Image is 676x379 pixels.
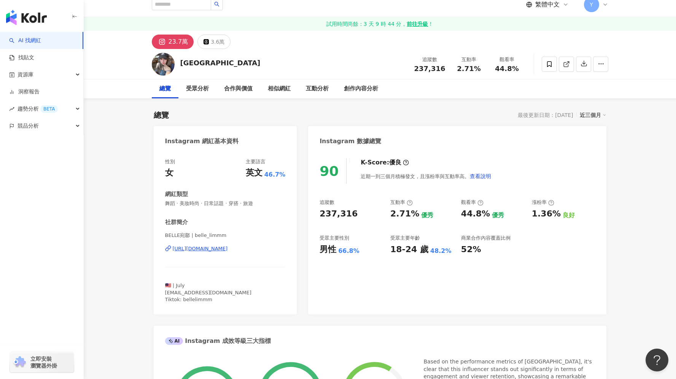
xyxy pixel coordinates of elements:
div: [URL][DOMAIN_NAME] [173,245,228,252]
div: 受眾主要年齡 [390,235,420,242]
button: 查看說明 [469,169,491,184]
div: AI [165,337,183,345]
div: 觀看率 [493,56,522,63]
span: 資源庫 [17,66,33,83]
a: 試用時間尚餘：3 天 9 時 44 分，前往升級！ [84,17,676,31]
div: 優秀 [421,211,433,220]
img: KOL Avatar [152,53,175,76]
div: 受眾分析 [186,84,209,93]
div: 合作與價值 [224,84,253,93]
div: 觀看率 [461,199,484,206]
div: 優良 [389,158,401,167]
span: 繁體中文 [535,0,560,9]
div: 2.71% [390,208,419,220]
img: logo [6,10,47,25]
div: 最後更新日期：[DATE] [518,112,573,118]
div: 主要語言 [246,158,266,165]
div: 良好 [563,211,575,220]
button: 3.6萬 [197,35,231,49]
button: 23.7萬 [152,35,194,49]
div: 52% [461,244,481,256]
span: 競品分析 [17,117,39,134]
div: 追蹤數 [320,199,334,206]
span: rise [9,106,14,112]
a: [URL][DOMAIN_NAME] [165,245,286,252]
div: 3.6萬 [211,36,224,47]
div: 性別 [165,158,175,165]
div: 網紅類型 [165,190,188,198]
div: 英文 [246,167,262,179]
div: 66.8% [338,247,359,255]
div: Instagram 網紅基本資料 [165,137,239,145]
div: 漲粉率 [532,199,554,206]
span: 🇲🇾 | July [EMAIL_ADDRESS][DOMAIN_NAME] Tiktok: bellelimmm [165,283,251,302]
div: 90 [320,163,339,179]
span: 237,316 [414,65,445,73]
div: 追蹤數 [414,56,445,63]
div: BETA [40,105,58,113]
div: 男性 [320,244,336,256]
div: 女 [165,167,173,179]
a: searchAI 找網紅 [9,37,41,44]
span: BELLE宛郿 | belle_limmm [165,232,286,239]
div: 23.7萬 [169,36,188,47]
div: 237,316 [320,208,358,220]
img: chrome extension [12,356,27,368]
div: 互動分析 [306,84,329,93]
div: 優秀 [492,211,504,220]
div: Instagram 成效等級三大指標 [165,337,271,345]
span: 舞蹈 · 美妝時尚 · 日常話題 · 穿搭 · 旅遊 [165,200,286,207]
span: 46.7% [264,171,286,179]
div: 相似網紅 [268,84,291,93]
div: 總覽 [154,110,169,120]
strong: 前往升級 [407,20,428,28]
span: 立即安裝 瀏覽器外掛 [30,355,57,369]
span: 查看說明 [470,173,491,179]
div: 近三個月 [580,110,606,120]
div: 受眾主要性別 [320,235,349,242]
div: 44.8% [461,208,490,220]
a: chrome extension立即安裝 瀏覽器外掛 [10,352,74,373]
span: 44.8% [495,65,519,73]
span: search [214,2,220,7]
div: 1.36% [532,208,561,220]
div: K-Score : [361,158,409,167]
div: Instagram 數據總覽 [320,137,381,145]
div: 互動率 [390,199,413,206]
div: [GEOGRAPHIC_DATA] [180,58,261,68]
iframe: Help Scout Beacon - Open [646,349,668,371]
div: 創作內容分析 [344,84,378,93]
div: 18-24 歲 [390,244,428,256]
a: 找貼文 [9,54,34,62]
div: 近期一到三個月積極發文，且漲粉率與互動率高。 [361,169,491,184]
a: 洞察報告 [9,88,40,96]
span: 2.71% [457,65,480,73]
div: 社群簡介 [165,218,188,226]
div: 互動率 [455,56,484,63]
span: Y [590,0,593,9]
div: 總覽 [159,84,171,93]
span: 趨勢分析 [17,100,58,117]
div: 48.2% [430,247,452,255]
div: 商業合作內容覆蓋比例 [461,235,511,242]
